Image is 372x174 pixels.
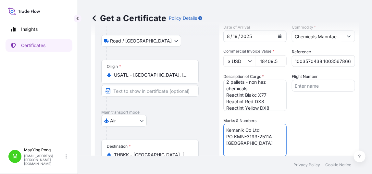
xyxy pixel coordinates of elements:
label: Reference [292,49,311,55]
input: Enter name [292,80,355,92]
label: Flight Number [292,73,318,80]
a: Insights [6,23,72,36]
input: Destination [114,152,191,158]
input: Origin [114,72,191,78]
p: Main transport mode [101,110,213,115]
label: Description of Cargo [223,73,264,80]
div: year, [240,32,253,40]
button: Calendar [275,31,285,42]
p: Certificates [21,42,45,49]
label: Marks & Numbers [223,118,256,124]
div: month, [226,32,230,40]
span: Commercial Invoice Value [223,49,287,54]
div: Destination [107,144,131,149]
button: Select transport [101,115,147,127]
p: Policy Details [169,15,197,21]
a: Certificates [6,39,72,52]
p: MayYing Pong [24,147,64,153]
span: Air [110,118,116,124]
a: Privacy Policy [293,162,320,168]
div: / [238,32,240,40]
a: Cookie Notice [325,162,351,168]
input: Enter amount [256,55,287,67]
input: Enter booking reference [292,55,355,67]
div: Origin [107,64,121,69]
div: / [230,32,232,40]
span: M [12,153,18,160]
p: [EMAIL_ADDRESS][PERSON_NAME][DOMAIN_NAME] [24,154,64,166]
input: Text to appear on certificate [101,85,199,97]
button: Show suggestions [343,31,355,42]
input: Type to search commodity [292,31,343,42]
p: Get a Certificate [91,13,166,23]
p: Insights [21,26,38,32]
button: Select transport [101,35,181,47]
div: day, [232,32,238,40]
span: Road / [GEOGRAPHIC_DATA] [110,38,172,44]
